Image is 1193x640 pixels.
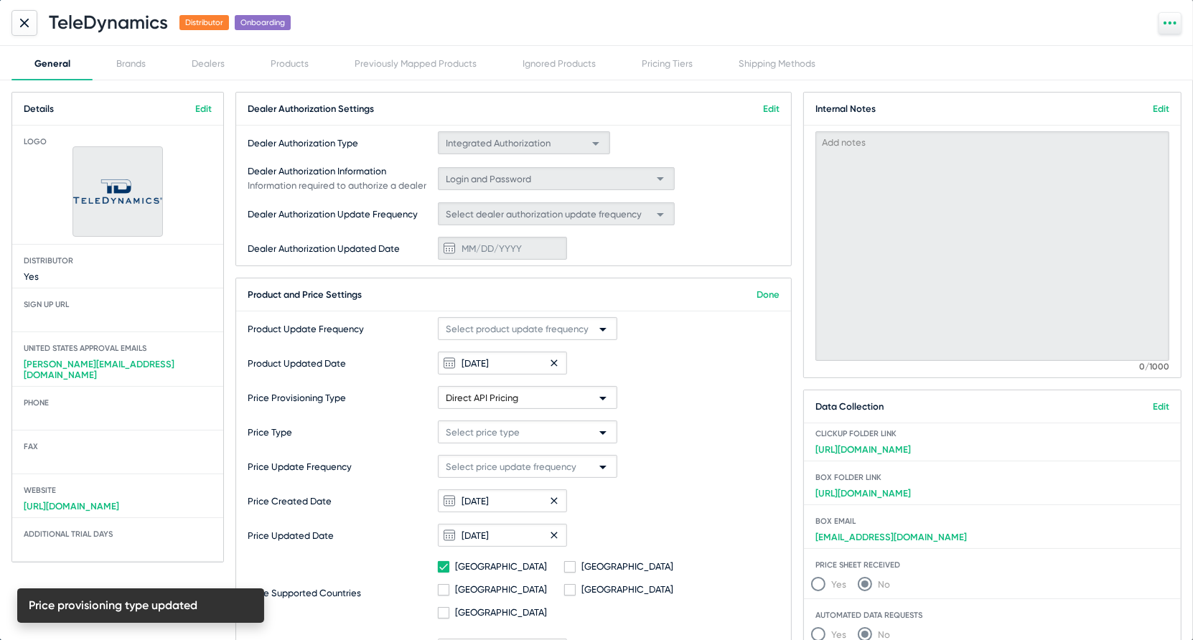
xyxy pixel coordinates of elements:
[271,58,309,69] div: Products
[581,584,673,595] span: [GEOGRAPHIC_DATA]
[24,103,54,114] span: Details
[438,237,461,260] button: Open calendar
[248,324,434,334] span: Product Update Frequency
[49,11,168,34] h1: TeleDynamics
[804,560,1181,570] span: Price Sheet Received
[1139,362,1169,372] mat-hint: 0/1000
[455,607,547,618] span: [GEOGRAPHIC_DATA]
[248,180,434,191] span: Information required to authorize a dealer
[739,58,815,69] div: Shipping Methods
[446,174,531,184] span: Login and Password
[1153,103,1169,114] a: Edit
[446,138,551,149] span: Integrated Authorization
[438,524,567,547] input: MM/DD/YYYY
[455,561,547,572] span: [GEOGRAPHIC_DATA]
[355,58,477,69] div: Previously Mapped Products
[248,103,374,114] span: Dealer Authorization Settings
[34,58,70,69] div: General
[438,352,461,375] button: Open calendar
[248,530,434,541] span: Price Updated Date
[446,392,518,403] span: Direct API Pricing
[248,243,434,254] span: Dealer Authorization Updated Date
[248,289,362,300] span: Product and Price Settings
[248,427,434,438] span: Price Type
[18,495,125,517] a: [URL][DOMAIN_NAME]
[825,629,846,640] span: Yes
[810,482,917,504] a: [URL][DOMAIN_NAME]
[248,138,434,149] span: Dealer Authorization Type
[804,611,1181,620] span: Automated Data Requests
[248,166,434,177] span: Dealer Authorization Information
[12,398,223,408] span: Phone
[438,489,567,512] input: MM/DD/YYYY
[116,58,146,69] div: Brands
[12,300,223,309] span: Sign up Url
[446,427,520,438] span: Select price type
[18,265,45,288] span: Yes
[235,15,291,30] span: Onboarding
[455,584,547,595] span: [GEOGRAPHIC_DATA]
[438,237,567,260] input: MM/DD/YYYY
[804,473,1181,482] span: Box folder link
[523,58,596,69] div: Ignored Products
[248,461,434,472] span: Price Update Frequency
[12,442,223,451] span: Fax
[642,58,693,69] div: Pricing Tiers
[438,524,461,547] button: Open calendar
[73,179,162,203] img: TeleDynamics_638858702382091775.png
[29,598,197,613] span: Price provisioning type updated
[192,58,225,69] div: Dealers
[12,353,223,386] a: [PERSON_NAME][EMAIL_ADDRESS][DOMAIN_NAME]
[248,358,434,369] span: Product Updated Date
[815,401,884,412] span: Data Collection
[438,352,567,375] input: MM/DD/YYYY
[248,392,434,403] span: Price Provisioning Type
[1153,401,1169,412] a: Edit
[825,579,846,590] span: Yes
[810,526,973,548] a: [EMAIL_ADDRESS][DOMAIN_NAME]
[810,438,917,461] a: [URL][DOMAIN_NAME]
[179,15,229,30] span: Distributor
[195,103,212,114] a: Edit
[248,496,434,507] span: Price Created Date
[872,579,890,590] span: No
[804,517,1181,526] span: Box email
[12,344,223,353] span: United States Approval Emails
[446,209,642,220] span: Select dealer authorization update frequency
[815,103,876,114] span: Internal Notes
[872,629,890,640] span: No
[12,530,223,539] span: Additional Trial Days
[446,461,576,472] span: Select price update frequency
[763,103,780,114] a: Edit
[12,137,223,146] span: Logo
[581,561,673,572] span: [GEOGRAPHIC_DATA]
[804,429,1181,438] span: ClickUp folder link
[12,256,223,265] span: Distributor
[12,486,223,495] span: Website
[438,489,461,512] button: Open calendar
[248,588,434,598] span: Price Supported Countries
[248,209,434,220] span: Dealer Authorization Update Frequency
[757,289,780,300] a: Done
[446,324,589,334] span: Select product update frequency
